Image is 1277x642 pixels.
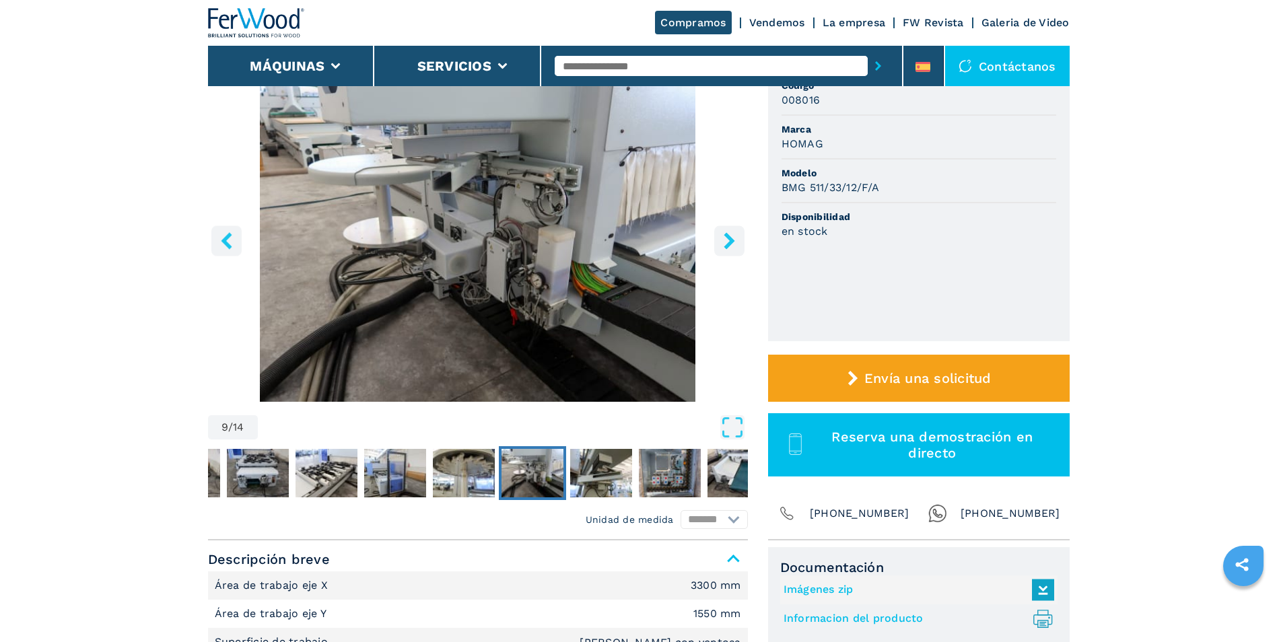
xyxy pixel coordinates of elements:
[250,58,324,74] button: Máquinas
[433,449,495,497] img: 56575d1d05e842a42df758f6bf02af4f
[636,446,703,500] button: Go to Slide 11
[499,446,566,500] button: Go to Slide 9
[570,449,632,497] img: 67c5477c42e421ef0da70285cba1b8ed
[567,446,635,500] button: Go to Slide 10
[868,50,889,81] button: submit-button
[296,449,357,497] img: 91c08a9aeeabad615a87f0fb2bfcdfc7
[639,449,701,497] img: 1b5c8d6540378e3277cd96537cea8975
[261,415,745,439] button: Open Fullscreen
[208,547,748,571] span: Descripción breve
[691,580,741,591] em: 3300 mm
[1220,581,1267,632] iframe: Chat
[233,422,244,433] span: 14
[227,449,289,497] img: 0af9e3daf7b2aa148b51c38d9c2d2f85
[823,16,886,29] a: La empresa
[782,92,821,108] h3: 008016
[782,223,828,239] h3: en stock
[211,225,242,256] button: left-button
[945,46,1070,86] div: Contáctanos
[810,429,1054,461] span: Reserva una demostración en directo
[864,370,992,386] span: Envía una solicitud
[215,606,331,621] p: Área de trabajo eje Y
[1225,548,1259,581] a: sharethis
[768,355,1070,402] button: Envía una solicitud
[782,166,1056,180] span: Modelo
[705,446,772,500] button: Go to Slide 12
[364,449,426,497] img: 1ecf155a75ff06bc8627244eb42c2236
[208,75,748,402] img: Centro De Mecanizado De 5 Ejes HOMAG BMG 511/33/12/F/A
[749,16,805,29] a: Vendemos
[928,504,947,523] img: Whatsapp
[655,11,731,34] a: Compramos
[768,413,1070,476] button: Reserva una demostración en directo
[981,16,1070,29] a: Galeria de Video
[208,8,305,38] img: Ferwood
[782,210,1056,223] span: Disponibilidad
[221,422,228,433] span: 9
[714,225,745,256] button: right-button
[224,446,291,500] button: Go to Slide 5
[959,59,972,73] img: Contáctanos
[693,608,741,619] em: 1550 mm
[502,449,563,497] img: 895cb8a872f5054c6f68d59ffc1b1534
[778,504,796,523] img: Phone
[361,446,429,500] button: Go to Slide 7
[417,58,491,74] button: Servicios
[208,75,748,402] div: Go to Slide 9
[293,446,360,500] button: Go to Slide 6
[782,122,1056,136] span: Marca
[228,422,233,433] span: /
[707,449,769,497] img: 2c5381f05f9f42377cf7af9163453aaa
[215,578,332,593] p: Área de trabajo eje X
[784,608,1047,630] a: Informacion del producto
[782,180,879,195] h3: BMG 511/33/12/F/A
[782,136,823,151] h3: HOMAG
[430,446,497,500] button: Go to Slide 8
[784,579,1047,601] a: Imágenes zip
[961,504,1060,523] span: [PHONE_NUMBER]
[780,559,1058,575] span: Documentación
[903,16,964,29] a: FW Revista
[586,513,674,526] em: Unidad de medida
[810,504,909,523] span: [PHONE_NUMBER]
